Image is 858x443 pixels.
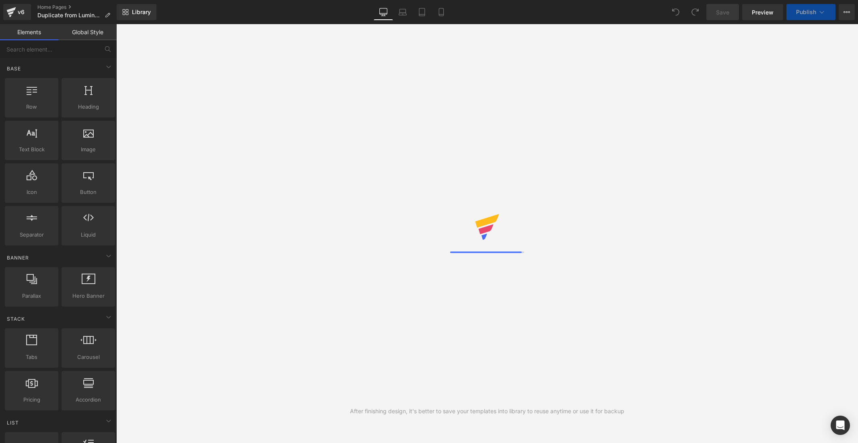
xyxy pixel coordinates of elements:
[668,4,684,20] button: Undo
[64,353,113,361] span: Carousel
[412,4,432,20] a: Tablet
[350,407,624,416] div: After finishing design, it's better to save your templates into library to reuse anytime or use i...
[7,353,56,361] span: Tabs
[58,24,117,40] a: Global Style
[716,8,729,16] span: Save
[7,188,56,196] span: Icon
[64,188,113,196] span: Button
[432,4,451,20] a: Mobile
[132,8,151,16] span: Library
[6,419,20,427] span: List
[3,4,31,20] a: v6
[64,292,113,300] span: Hero Banner
[64,396,113,404] span: Accordion
[831,416,850,435] div: Open Intercom Messenger
[6,315,26,323] span: Stack
[7,103,56,111] span: Row
[374,4,393,20] a: Desktop
[7,145,56,154] span: Text Block
[117,4,156,20] a: New Library
[7,292,56,300] span: Parallax
[687,4,703,20] button: Redo
[7,231,56,239] span: Separator
[16,7,26,17] div: v6
[64,231,113,239] span: Liquid
[796,9,816,15] span: Publish
[64,103,113,111] span: Heading
[37,4,117,10] a: Home Pages
[839,4,855,20] button: More
[6,65,22,72] span: Base
[7,396,56,404] span: Pricing
[752,8,774,16] span: Preview
[37,12,101,19] span: Duplicate from Luminate
[742,4,783,20] a: Preview
[393,4,412,20] a: Laptop
[6,254,30,262] span: Banner
[64,145,113,154] span: Image
[786,4,835,20] button: Publish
